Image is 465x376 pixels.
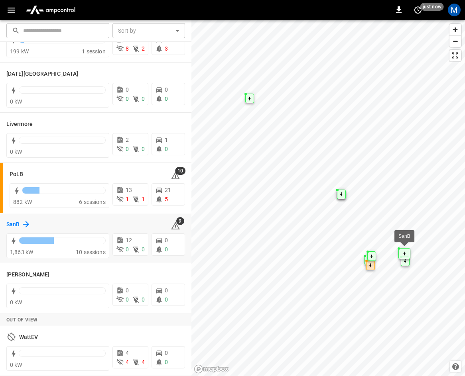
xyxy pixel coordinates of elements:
button: Zoom out [449,35,461,47]
span: 0 [142,96,145,102]
h6: Karma Center [6,70,78,78]
span: 1 [142,196,145,202]
span: 5 [165,196,168,202]
span: 0 [165,237,168,243]
span: 0 kW [10,299,22,305]
span: 0 kW [10,362,22,368]
span: 199 kW [10,48,29,55]
span: just now [420,3,444,11]
span: 0 [165,246,168,253]
h6: Livermore [6,120,33,129]
span: 0 [126,86,129,93]
span: 4 [142,359,145,365]
span: 8 [126,45,129,52]
span: Zoom out [449,36,461,47]
h6: SanB [6,220,20,229]
span: 0 [126,96,129,102]
span: 0 [126,246,129,253]
div: Map marker [245,94,254,103]
span: 2 [126,137,129,143]
span: 0 [126,296,129,303]
span: 10 [175,167,185,175]
span: 0 [165,359,168,365]
h6: PoLB [10,170,23,179]
button: set refresh interval [412,4,424,16]
h6: WattEV [19,333,38,342]
span: 9 [176,217,184,225]
div: Map marker [401,257,410,266]
span: 0 [165,96,168,102]
span: 0 [165,287,168,294]
span: 0 kW [10,98,22,105]
h6: Vernon [6,270,49,279]
span: 0 [142,146,145,152]
img: ampcontrol.io logo [23,2,79,18]
span: 0 [165,146,168,152]
span: 12 [126,237,132,243]
div: profile-icon [448,4,461,16]
span: 1 [126,196,129,202]
span: 4 [126,359,129,365]
span: 1 [165,137,168,143]
span: 0 [165,350,168,356]
button: Zoom in [449,24,461,35]
span: 6 sessions [79,199,106,205]
div: Map marker [366,260,375,270]
strong: Out of View [6,317,37,323]
div: Map marker [337,190,346,199]
span: 13 [126,187,132,193]
span: 0 kW [10,149,22,155]
div: Map marker [398,248,410,259]
span: 1,863 kW [10,249,33,255]
span: 882 kW [13,199,32,205]
div: SanB [398,232,410,240]
canvas: Map [191,20,465,376]
span: 3 [165,45,168,52]
div: Map marker [365,256,373,265]
a: Mapbox homepage [194,364,229,374]
span: 4 [126,350,129,356]
span: 2 [142,45,145,52]
span: 0 [126,287,129,294]
span: 0 [142,296,145,303]
span: 10 sessions [76,249,106,255]
span: 21 [165,187,171,193]
span: 0 [165,296,168,303]
div: Map marker [367,251,376,261]
span: 1 session [82,48,105,55]
span: 0 [126,146,129,152]
span: 0 [142,246,145,253]
span: 0 [165,86,168,93]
